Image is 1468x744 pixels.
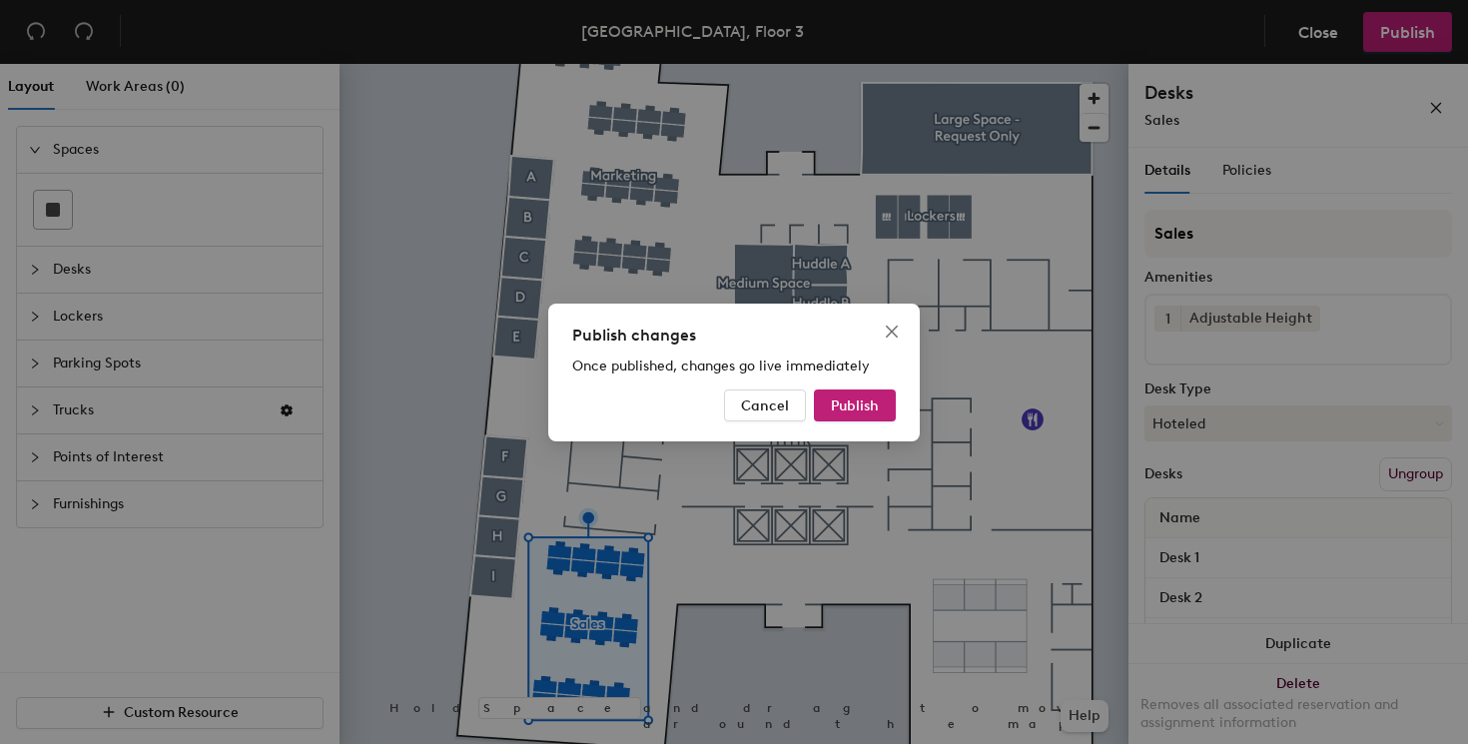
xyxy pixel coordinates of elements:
[572,358,870,374] span: Once published, changes go live immediately
[876,316,908,348] button: Close
[876,324,908,340] span: Close
[724,389,806,421] button: Cancel
[831,396,879,413] span: Publish
[884,324,900,340] span: close
[572,324,896,348] div: Publish changes
[814,389,896,421] button: Publish
[741,396,789,413] span: Cancel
